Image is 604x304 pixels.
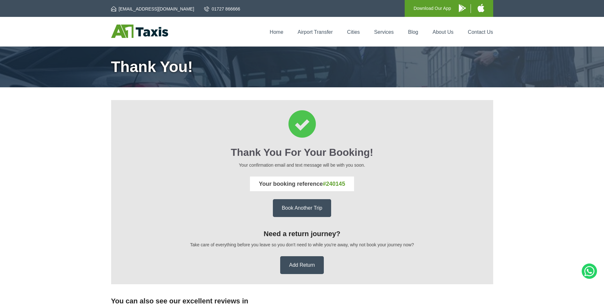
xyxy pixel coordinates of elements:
p: Take care of everything before you leave so you don't need to while you're away, why not book you... [120,241,484,248]
a: 01727 866666 [204,6,240,12]
img: Thank You for your booking Icon [288,110,316,138]
h3: Need a return journey? [120,230,484,238]
a: Airport Transfer [298,29,333,35]
h1: Thank You! [111,59,493,75]
a: Add Return [280,256,324,274]
a: Cities [347,29,360,35]
a: Book Another Trip [273,199,331,217]
a: Contact Us [468,29,493,35]
a: Services [374,29,394,35]
img: A1 Taxis St Albans LTD [111,25,168,38]
a: Home [270,29,283,35]
a: Blog [408,29,418,35]
img: A1 Taxis Android App [459,4,466,12]
p: Your confirmation email and text message will be with you soon. [120,162,484,169]
p: Download Our App [414,4,451,12]
span: #240145 [323,181,345,187]
a: [EMAIL_ADDRESS][DOMAIN_NAME] [111,6,194,12]
h2: Thank You for your booking! [120,147,484,158]
strong: Your booking reference [259,181,345,187]
img: A1 Taxis iPhone App [478,4,484,12]
a: About Us [433,29,454,35]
